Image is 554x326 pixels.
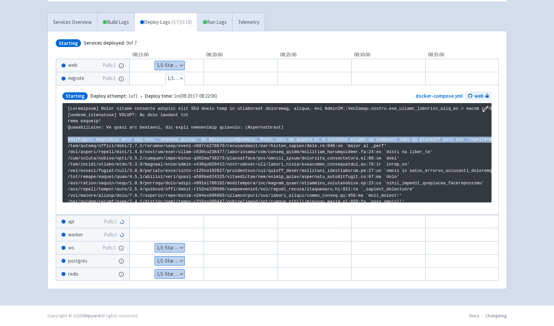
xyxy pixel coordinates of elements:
[104,231,117,239] span: Pulls: 1
[425,51,499,59] div: 08:35:00
[90,93,127,99] span: Deploy attempt:
[485,313,507,319] a: Changelog
[84,40,125,46] span: Services deployed:
[62,92,88,100] span: Starting
[56,39,81,47] span: Starting
[134,13,197,32] a: Deploy Logs (0/7)(3:18)
[68,61,77,69] span: web
[68,257,87,265] span: postgres
[278,51,351,59] div: 08:25:00
[474,92,483,100] span: web
[145,93,173,99] span: Deploy time:
[102,244,116,252] span: Pulls: 1
[82,313,100,319] a: Shipyard
[465,92,492,101] a: web
[482,106,489,112] button: Maximize log window
[68,270,79,278] span: redis
[68,244,74,252] span: ws
[232,13,265,32] a: Telemetry
[469,313,479,319] a: Docs
[48,13,97,32] a: Services Overview
[102,75,116,82] span: Pulls: 1
[130,51,204,59] div: 08:15:00
[68,231,83,239] span: worker
[102,61,116,69] span: Pulls: 1
[104,218,117,226] span: Pulls: 1
[416,93,463,99] a: docker-compose.yml
[171,18,192,26] span: ( 0 / 7 ) (3:18)
[351,51,425,59] div: 08:30:00
[90,92,217,100] span: •
[47,312,138,319] div: Copyright © 2025 All rights reserved.
[90,92,138,100] span: 1 of 1
[204,51,278,59] div: 08:20:00
[97,13,134,32] a: Build Logs
[145,92,217,100] span: 1m ( 08:20:17 - 08:22:06 )
[68,75,84,82] span: migrate
[68,218,74,226] span: api
[84,39,137,47] span: 0 of 7
[197,13,232,32] a: Run Logs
